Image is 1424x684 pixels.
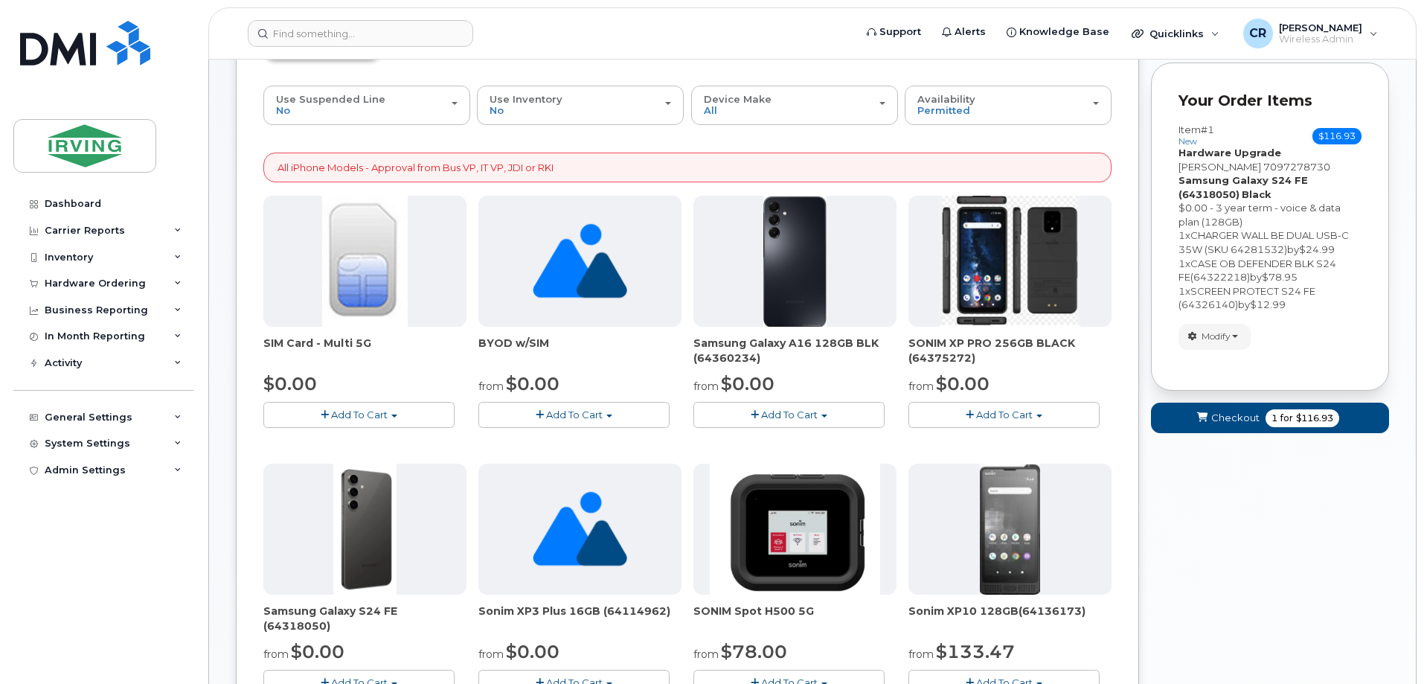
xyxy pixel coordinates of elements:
span: All [704,104,717,116]
img: no_image_found-2caef05468ed5679b831cfe6fc140e25e0c280774317ffc20a367ab7fd17291e.png [533,196,627,327]
a: Support [856,17,931,47]
span: Alerts [955,25,986,39]
span: 7097278730 [1263,161,1330,173]
strong: Black [1242,188,1271,200]
div: x by [1178,228,1362,256]
span: Support [879,25,921,39]
small: new [1178,136,1197,147]
img: s24_fe.png [333,464,397,595]
div: SONIM Spot H500 5G [693,604,897,633]
small: from [478,648,504,661]
span: $116.93 [1296,412,1333,425]
div: x by [1178,257,1362,284]
button: Add To Cart [263,402,455,428]
span: $0.00 [506,641,559,662]
span: $78.95 [1262,271,1298,283]
span: 1 [1178,258,1185,269]
div: Samsung Galaxy A16 128GB BLK (64360234) [693,336,897,365]
div: SIM Card - Multi 5G [263,336,466,365]
span: CASE OB DEFENDER BLK S24 FE(64322218) [1178,258,1336,284]
div: BYOD w/SIM [478,336,681,365]
span: #1 [1201,124,1214,135]
button: Modify [1178,324,1251,350]
span: $133.47 [936,641,1015,662]
span: SCREEN PROTECT S24 FE (64326140) [1178,285,1315,311]
button: Device Make All [691,86,898,124]
button: Use Inventory No [477,86,684,124]
div: SONIM XP PRO 256GB BLACK (64375272) [908,336,1112,365]
span: $0.00 [263,373,317,394]
button: Add To Cart [693,402,885,428]
small: from [693,380,719,393]
small: from [478,380,504,393]
div: Crystal Rowe [1233,19,1388,48]
div: $0.00 - 3 year term - voice & data plan (128GB) [1178,201,1362,228]
span: Add To Cart [546,409,603,421]
span: No [490,104,504,116]
input: Find something... [248,20,473,47]
span: $78.00 [721,641,787,662]
img: SONIM_XP_PRO_-_JDIRVING.png [940,196,1080,327]
span: Add To Cart [976,409,1033,421]
span: Use Inventory [490,93,562,105]
span: Knowledge Base [1019,25,1109,39]
button: Add To Cart [478,402,670,428]
small: from [693,648,719,661]
span: 1 [1271,412,1277,425]
div: Samsung Galaxy S24 FE (64318050) [263,604,466,633]
div: Sonim XP10 128GB(64136173) [908,604,1112,633]
span: Add To Cart [331,409,388,421]
p: All iPhone Models - Approval from Bus VP, IT VP, JDI or RKI [278,161,554,175]
small: from [908,380,934,393]
span: CHARGER WALL BE DUAL USB-C 35W (SKU 64281532) [1178,229,1349,255]
span: [PERSON_NAME] [1178,161,1261,173]
span: [PERSON_NAME] [1279,22,1362,33]
span: $116.93 [1312,128,1362,144]
button: Checkout 1 for $116.93 [1151,403,1389,433]
span: Permitted [917,104,970,116]
span: $0.00 [936,373,990,394]
strong: Samsung Galaxy S24 FE (64318050) [1178,174,1308,200]
span: Use Suspended Line [276,93,385,105]
a: Knowledge Base [996,17,1120,47]
img: XP10.jpg [980,464,1040,595]
img: SONIM.png [710,464,880,595]
h3: Item [1178,124,1214,146]
span: $24.99 [1299,243,1335,255]
div: Sonim XP3 Plus 16GB (64114962) [478,604,681,633]
small: from [908,648,934,661]
span: 1 [1178,229,1185,241]
span: Checkout [1211,411,1260,425]
button: Add To Cart [908,402,1100,428]
span: for [1277,412,1296,425]
p: Your Order Items [1178,90,1362,112]
img: A16_-_JDI.png [763,196,827,327]
span: $0.00 [506,373,559,394]
span: $12.99 [1250,298,1286,310]
span: No [276,104,290,116]
span: Quicklinks [1149,28,1204,39]
span: CR [1249,25,1266,42]
img: no_image_found-2caef05468ed5679b831cfe6fc140e25e0c280774317ffc20a367ab7fd17291e.png [533,464,627,595]
span: 1 [1178,285,1185,297]
button: Use Suspended Line No [263,86,470,124]
span: Add To Cart [761,409,818,421]
span: Availability [917,93,975,105]
span: Device Make [704,93,772,105]
div: x by [1178,284,1362,312]
span: $0.00 [721,373,774,394]
button: Availability Permitted [905,86,1112,124]
span: Modify [1202,330,1231,343]
small: from [263,648,289,661]
a: Alerts [931,17,996,47]
span: $0.00 [291,641,344,662]
span: Wireless Admin [1279,33,1362,45]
